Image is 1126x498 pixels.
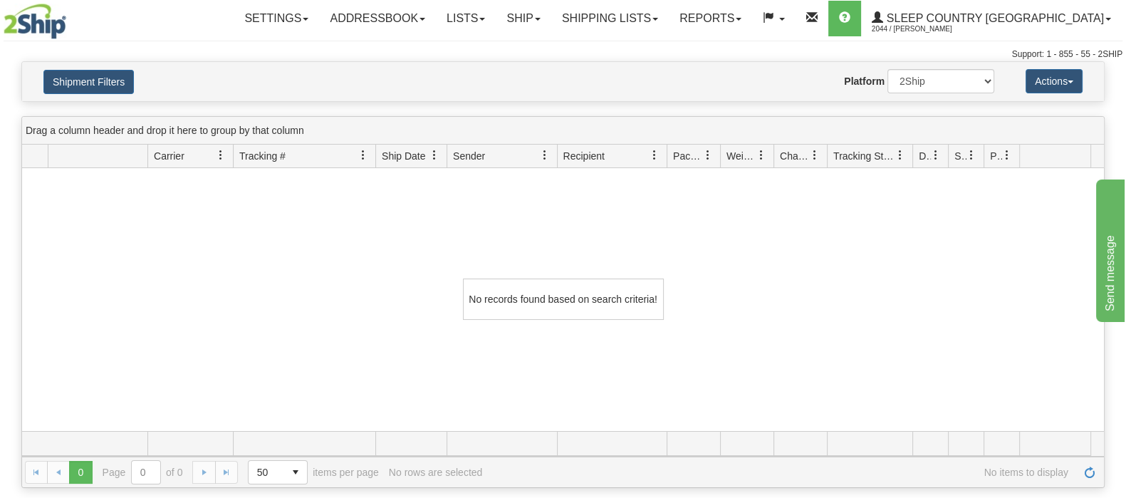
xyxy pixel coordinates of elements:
[463,279,664,320] div: No records found based on search criteria!
[872,22,979,36] span: 2044 / [PERSON_NAME]
[4,4,66,39] img: logo2044.jpg
[533,143,557,167] a: Sender filter column settings
[959,143,984,167] a: Shipment Issues filter column settings
[43,70,134,94] button: Shipment Filters
[496,1,551,36] a: Ship
[319,1,436,36] a: Addressbook
[239,149,286,163] span: Tracking #
[833,149,895,163] span: Tracking Status
[919,149,931,163] span: Delivery Status
[453,149,485,163] span: Sender
[642,143,667,167] a: Recipient filter column settings
[551,1,669,36] a: Shipping lists
[248,460,379,484] span: items per page
[673,149,703,163] span: Packages
[284,461,307,484] span: select
[780,149,810,163] span: Charge
[669,1,752,36] a: Reports
[861,1,1122,36] a: Sleep Country [GEOGRAPHIC_DATA] 2044 / [PERSON_NAME]
[696,143,720,167] a: Packages filter column settings
[803,143,827,167] a: Charge filter column settings
[257,465,276,479] span: 50
[995,143,1019,167] a: Pickup Status filter column settings
[11,9,132,26] div: Send message
[154,149,184,163] span: Carrier
[924,143,948,167] a: Delivery Status filter column settings
[844,74,885,88] label: Platform
[726,149,756,163] span: Weight
[351,143,375,167] a: Tracking # filter column settings
[954,149,966,163] span: Shipment Issues
[4,48,1122,61] div: Support: 1 - 855 - 55 - 2SHIP
[209,143,233,167] a: Carrier filter column settings
[103,460,183,484] span: Page of 0
[1026,69,1083,93] button: Actions
[888,143,912,167] a: Tracking Status filter column settings
[436,1,496,36] a: Lists
[389,467,483,478] div: No rows are selected
[1093,176,1125,321] iframe: chat widget
[422,143,447,167] a: Ship Date filter column settings
[749,143,773,167] a: Weight filter column settings
[990,149,1002,163] span: Pickup Status
[22,117,1104,145] div: grid grouping header
[883,12,1104,24] span: Sleep Country [GEOGRAPHIC_DATA]
[382,149,425,163] span: Ship Date
[248,460,308,484] span: Page sizes drop down
[69,461,92,484] span: Page 0
[1078,461,1101,484] a: Refresh
[492,467,1068,478] span: No items to display
[234,1,319,36] a: Settings
[563,149,605,163] span: Recipient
